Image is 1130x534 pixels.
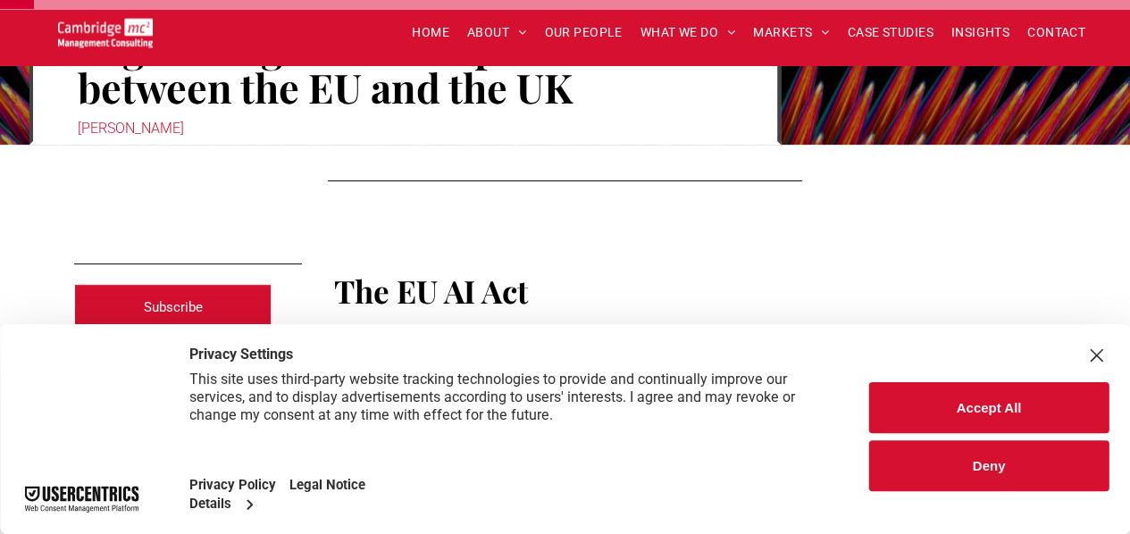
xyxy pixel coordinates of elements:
a: MARKETS [744,19,838,46]
a: Subscribe [74,284,272,330]
h1: Legislating AI: A Comparison between the EU and the UK [78,25,732,109]
span: Subscribe [144,285,203,330]
a: OUR PEOPLE [535,19,631,46]
a: ABOUT [458,19,536,46]
div: [PERSON_NAME] [78,116,732,141]
a: HOME [403,19,458,46]
a: CASE STUDIES [839,19,942,46]
a: INSIGHTS [942,19,1018,46]
img: Go to Homepage [58,18,153,47]
a: CONTACT [1018,19,1094,46]
span: The EU AI Act [334,270,528,312]
a: WHAT WE DO [632,19,745,46]
a: Your Business Transformed | Cambridge Management Consulting [58,21,153,39]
